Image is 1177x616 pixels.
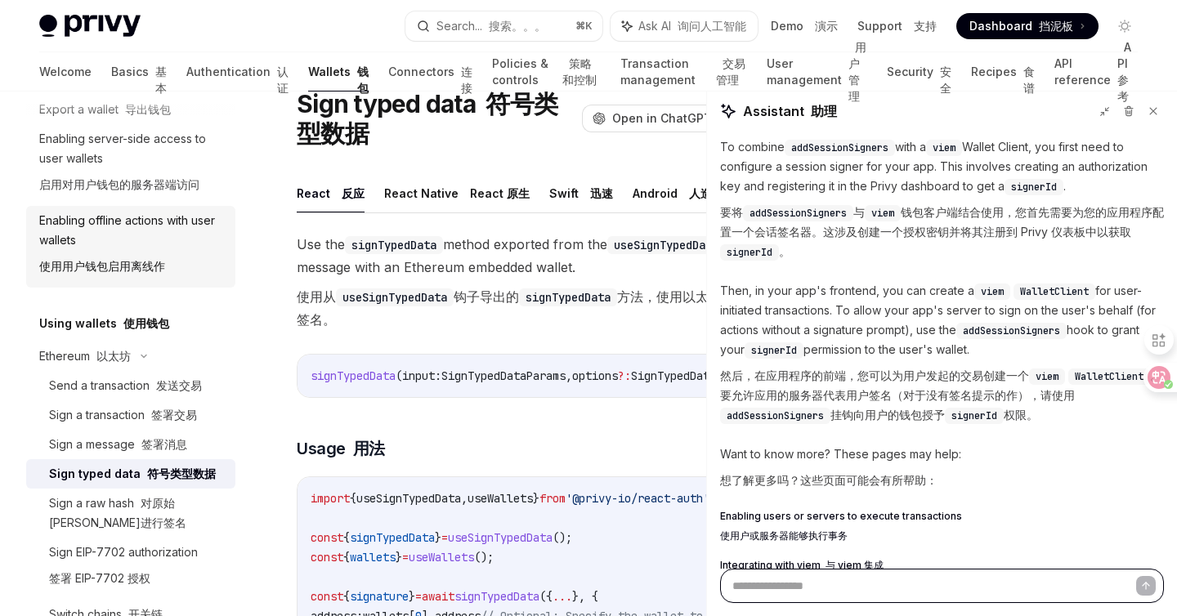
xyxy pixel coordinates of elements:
[940,65,951,95] font: 安全
[39,177,199,191] font: 启用对用户钱包的服务器端访问
[811,103,837,119] font: 助理
[49,542,198,595] div: Sign EIP-7702 authorization
[39,259,165,273] font: 使用用户钱包启用离线作
[951,409,997,422] span: signerId
[155,65,167,95] font: 基本
[151,408,197,422] font: 签署交易
[396,550,402,565] span: }
[26,489,235,538] a: Sign a raw hash 对原始[PERSON_NAME]进行签名
[350,530,435,545] span: signTypedData
[1054,52,1138,92] a: API reference API 参考
[297,437,385,460] span: Usage
[638,18,746,34] span: Ask AI
[402,550,409,565] span: =
[971,52,1035,92] a: Recipes 食谱
[553,589,572,604] span: ...
[26,400,235,430] a: Sign a transaction 签署交易
[26,124,235,206] a: Enabling server-side access to user wallets启用对用户钱包的服务器端访问
[123,316,169,330] font: 使用钱包
[26,371,235,400] a: Send a transaction 发送交易
[1011,181,1057,194] span: signerId
[49,376,202,395] div: Send a transaction
[933,141,955,154] span: viem
[49,571,150,585] font: 签署 EIP-7702 授权
[716,56,745,87] font: 交易管理
[572,589,598,604] span: }, {
[343,550,350,565] span: {
[111,52,167,92] a: Basics 基本
[454,589,539,604] span: signTypedData
[751,344,797,357] span: signerId
[969,18,1073,34] span: Dashboard
[611,11,758,41] button: Ask AI 询问人工智能
[297,233,860,337] span: Use the method exported from the hook to sign a message with an Ethereum embedded wallet.
[720,473,938,487] font: 想了解更多吗？这些页面可能会有所帮助：
[405,11,603,41] button: Search... 搜索。。。⌘K
[981,285,1004,298] span: viem
[607,236,725,254] code: useSignTypedData
[914,19,937,33] font: 支持
[39,314,169,333] h5: Using wallets
[422,589,454,604] span: await
[311,368,396,383] span: signTypedData
[277,65,289,95] font: 认证
[461,65,472,95] font: 连接
[353,439,385,458] font: 用法
[357,65,369,95] font: 钱包
[345,236,443,254] code: signTypedData
[409,589,415,604] span: }
[441,530,448,545] span: =
[343,530,350,545] span: {
[489,19,546,33] font: 搜索。。。
[39,52,92,92] a: Welcome
[720,205,1164,258] font: 要将 与 钱包客户端结合使用，您首先需要为您的应用程序配置一个会话签名器。这涉及创建一个授权密钥并将其注册到 Privy 仪表板中以获取 。
[49,464,216,484] div: Sign typed data
[311,589,343,604] span: const
[582,105,832,132] button: Open in ChatGPT 在 ChatGPT 中打开
[441,368,566,383] span: SignTypedDataParams
[350,589,409,604] span: signature
[492,52,601,92] a: Policies & controls 策略和控制
[350,550,396,565] span: wallets
[147,466,216,480] font: 符号类型数据
[553,530,572,545] span: ();
[297,89,575,148] h1: Sign typed data
[402,368,435,383] span: input
[575,20,593,33] span: ⌘ K
[791,141,888,154] span: addSessionSigners
[815,19,838,33] font: 演示
[963,324,1060,337] span: addSessionSigners
[539,589,553,604] span: ({
[720,281,1164,431] p: Then, in your app's frontend, you can create a for user-initiated transactions. To allow your app...
[186,52,289,92] a: Authentication 认证
[308,52,369,92] a: Wallets 钱包
[826,559,884,571] font: 与 viem 集成
[612,110,822,127] span: Open in ChatGPT
[311,530,343,545] span: const
[631,368,762,383] span: SignTypedDataOptions
[26,206,235,288] a: Enabling offline actions with user wallets使用用户钱包启用离线作
[49,405,197,425] div: Sign a transaction
[549,174,613,212] button: Swift 迅速
[620,52,747,92] a: Transaction management 交易管理
[39,15,141,38] img: light logo
[297,174,365,212] button: React 反应
[448,530,553,545] span: useSignTypedData
[39,211,226,283] div: Enabling offline actions with user wallets
[435,368,441,383] span: :
[566,368,572,383] span: ,
[1036,370,1058,383] span: viem
[720,559,1164,572] a: Integrating with viem 与 viem 集成
[343,589,350,604] span: {
[409,550,474,565] span: useWallets
[311,491,350,506] span: import
[720,510,1164,549] a: Enabling users or servers to execute transactions使用户或服务器能够执行事务
[956,13,1099,39] a: Dashboard 挡泥板
[474,550,494,565] span: ();
[519,288,617,306] code: signTypedData
[566,491,709,506] span: '@privy-io/react-auth'
[388,52,472,92] a: Connectors 连接
[461,491,468,506] span: ,
[771,18,838,34] a: Demo 演示
[311,550,343,565] span: const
